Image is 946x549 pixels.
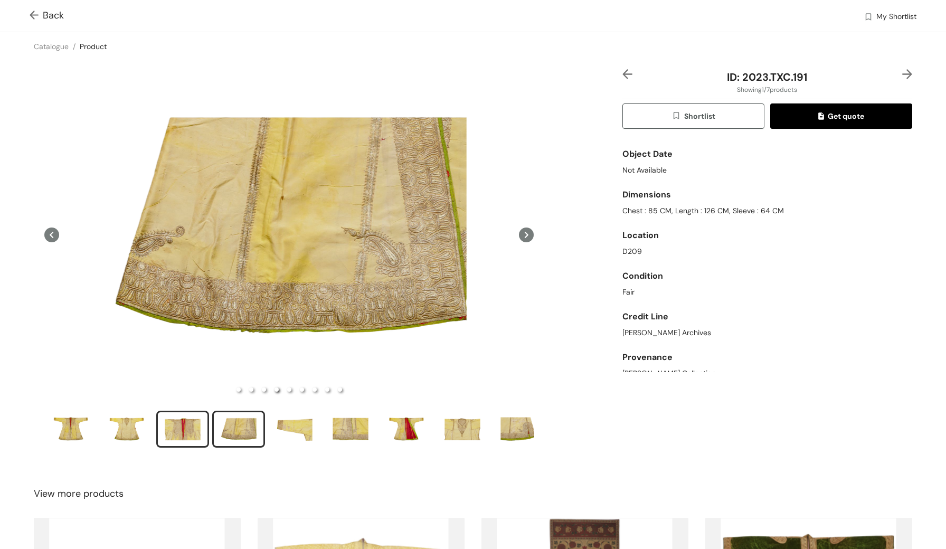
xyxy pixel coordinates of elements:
li: slide item 5 [287,387,291,392]
span: Shortlist [671,110,715,122]
a: Catalogue [34,42,69,51]
span: Get quote [818,110,864,122]
li: slide item 7 [380,411,433,448]
span: ID: 2023.TXC.191 [727,70,807,84]
li: slide item 7 [313,387,317,392]
img: quote [818,112,827,122]
li: slide item 8 [325,387,329,392]
div: Chest : 85 CM, Length : 126 CM, Sleeve : 64 CM [622,205,912,216]
div: Condition [622,266,912,287]
div: [PERSON_NAME] Collection [622,368,912,379]
li: slide item 4 [275,387,279,392]
img: right [902,69,912,79]
div: [PERSON_NAME] Archives [622,327,912,338]
span: / [73,42,75,51]
li: slide item 1 [44,411,97,448]
li: slide item 1 [236,387,241,392]
li: slide item 9 [338,387,342,392]
li: slide item 3 [262,387,266,392]
li: slide item 5 [268,411,321,448]
span: Showing 1 / 7 products [737,85,797,94]
li: slide item 6 [300,387,304,392]
div: Not Available [622,165,912,176]
img: left [622,69,632,79]
span: Back [30,8,64,23]
div: D209 [622,246,912,257]
a: Product [80,42,107,51]
div: Provenance [622,347,912,368]
div: Fair [622,287,912,298]
li: slide item 8 [436,411,489,448]
li: slide item 6 [324,411,377,448]
span: View more products [34,487,124,501]
img: wishlist [671,111,684,122]
img: wishlist [864,12,873,23]
div: Credit Line [622,306,912,327]
img: Go back [30,11,43,22]
div: Object Date [622,144,912,165]
button: wishlistShortlist [622,103,764,129]
div: Location [622,225,912,246]
li: slide item 2 [100,411,153,448]
li: slide item 9 [492,411,545,448]
button: quoteGet quote [770,103,912,129]
span: My Shortlist [876,11,916,24]
li: slide item 3 [156,411,209,448]
li: slide item 4 [212,411,265,448]
div: Dimensions [622,184,912,205]
li: slide item 2 [249,387,253,392]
